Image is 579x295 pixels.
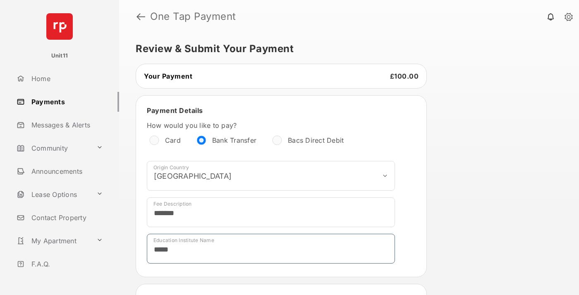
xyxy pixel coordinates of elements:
span: £100.00 [390,72,419,80]
a: Lease Options [13,185,93,204]
h5: Review & Submit Your Payment [136,44,556,54]
a: F.A.Q. [13,254,119,274]
a: Community [13,138,93,158]
label: How would you like to pay? [147,121,395,130]
a: Contact Property [13,208,119,228]
strong: One Tap Payment [150,12,236,22]
a: Messages & Alerts [13,115,119,135]
img: svg+xml;base64,PHN2ZyB4bWxucz0iaHR0cDovL3d3dy53My5vcmcvMjAwMC9zdmciIHdpZHRoPSI2NCIgaGVpZ2h0PSI2NC... [46,13,73,40]
label: Card [165,136,181,144]
span: Payment Details [147,106,203,115]
label: Bacs Direct Debit [288,136,344,144]
a: Announcements [13,161,119,181]
a: Home [13,69,119,89]
p: Unit11 [51,52,68,60]
a: Payments [13,92,119,112]
a: My Apartment [13,231,93,251]
label: Bank Transfer [212,136,256,144]
span: Your Payment [144,72,192,80]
